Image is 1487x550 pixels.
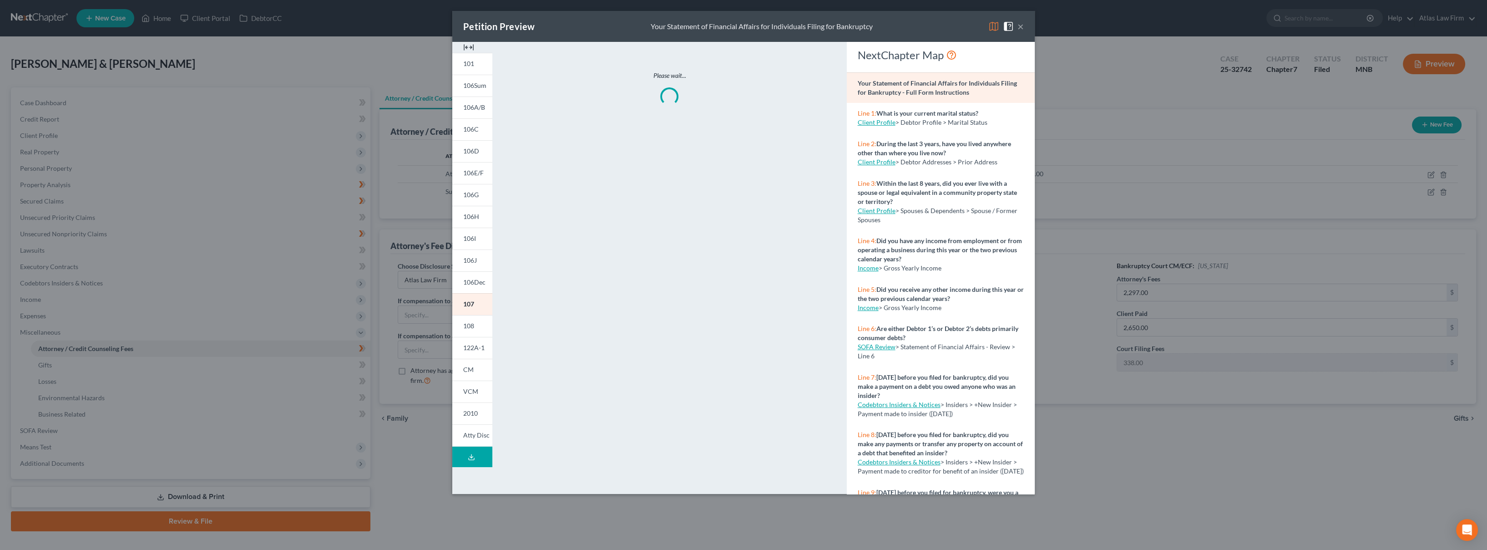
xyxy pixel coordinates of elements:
[452,184,492,206] a: 106G
[452,53,492,75] a: 101
[463,234,476,242] span: 106I
[1017,21,1024,32] button: ×
[463,300,474,308] span: 107
[463,409,478,417] span: 2010
[463,322,474,330] span: 108
[452,140,492,162] a: 106D
[858,237,876,244] span: Line 4:
[463,20,535,33] div: Petition Preview
[858,237,1022,263] strong: Did you have any income from employment or from operating a business during this year or the two ...
[463,191,479,199] span: 106G
[463,387,478,395] span: VCM
[876,109,978,117] strong: What is your current marital status?
[452,337,492,359] a: 122A-1
[463,366,474,373] span: CM
[858,285,876,293] span: Line 5:
[858,401,941,408] a: Codebtors Insiders & Notices
[895,158,997,166] span: > Debtor Addresses > Prior Address
[452,359,492,381] a: CM
[858,140,876,148] span: Line 2:
[858,343,895,351] a: SOFA Review
[988,21,999,32] img: map-eea8200ae884c6f1103ae1953ef3d486a96c86aabb227e865a55264e3737af1f.svg
[858,207,895,214] a: Client Profile
[463,169,484,177] span: 106E/F
[858,264,879,272] a: Income
[879,264,941,272] span: > Gross Yearly Income
[858,285,1024,302] strong: Did you receive any other income during this year or the two previous calendar years?
[531,71,808,80] p: Please wait...
[858,140,1011,157] strong: During the last 3 years, have you lived anywhere other than where you live now?
[463,256,477,264] span: 106J
[452,228,492,250] a: 106I
[858,158,895,166] a: Client Profile
[858,401,1017,418] span: > Insiders > +New Insider > Payment made to insider ([DATE])
[452,162,492,184] a: 106E/F
[452,97,492,118] a: 106A/B
[463,103,485,111] span: 106A/B
[858,489,1018,514] strong: [DATE] before you filed for bankruptcy, were you a party in any lawsuit, court action, or adminis...
[858,431,1023,457] strong: [DATE] before you filed for bankruptcy, did you make any payments or transfer any property on acc...
[858,373,876,381] span: Line 7:
[858,109,876,117] span: Line 1:
[463,125,479,133] span: 106C
[452,75,492,97] a: 106Sum
[1456,519,1478,541] div: Open Intercom Messenger
[858,179,1017,205] strong: Within the last 8 years, did you ever live with a spouse or legal equivalent in a community prope...
[463,60,474,67] span: 101
[463,81,486,89] span: 106Sum
[858,373,1016,399] strong: [DATE] before you filed for bankruptcy, did you make a payment on a debt you owed anyone who was ...
[858,79,1017,96] strong: Your Statement of Financial Affairs for Individuals Filing for Bankruptcy - Full Form Instructions
[858,118,895,126] a: Client Profile
[858,207,1017,224] span: > Spouses & Dependents > Spouse / Former Spouses
[463,213,479,220] span: 106H
[858,489,876,496] span: Line 9:
[452,315,492,337] a: 108
[858,325,876,332] span: Line 6:
[452,424,492,447] a: Atty Disc
[463,344,485,351] span: 122A-1
[463,278,486,286] span: 106Dec
[858,458,1024,475] span: > Insiders > +New Insider > Payment made to creditor for benefit of an insider ([DATE])
[452,402,492,424] a: 2010
[463,431,490,439] span: Atty Disc
[1003,21,1014,32] img: help-close-5ba153eb36485ed6c1ea00a893f15db1cb9b99d6cae46e1a8edb6c62d00a1a76.svg
[879,304,941,311] span: > Gross Yearly Income
[452,250,492,271] a: 106J
[651,21,873,32] div: Your Statement of Financial Affairs for Individuals Filing for Bankruptcy
[858,343,1015,360] span: > Statement of Financial Affairs - Review > Line 6
[858,325,1018,341] strong: Are either Debtor 1’s or Debtor 2’s debts primarily consumer debts?
[452,293,492,315] a: 107
[452,118,492,140] a: 106C
[858,304,879,311] a: Income
[452,271,492,293] a: 106Dec
[463,147,479,155] span: 106D
[463,42,474,53] img: expand-e0f6d898513216a626fdd78e52531dac95497ffd26381d4c15ee2fc46db09dca.svg
[858,458,941,466] a: Codebtors Insiders & Notices
[858,48,1024,62] div: NextChapter Map
[452,206,492,228] a: 106H
[858,431,876,438] span: Line 8:
[895,118,987,126] span: > Debtor Profile > Marital Status
[452,381,492,402] a: VCM
[858,179,876,187] span: Line 3:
